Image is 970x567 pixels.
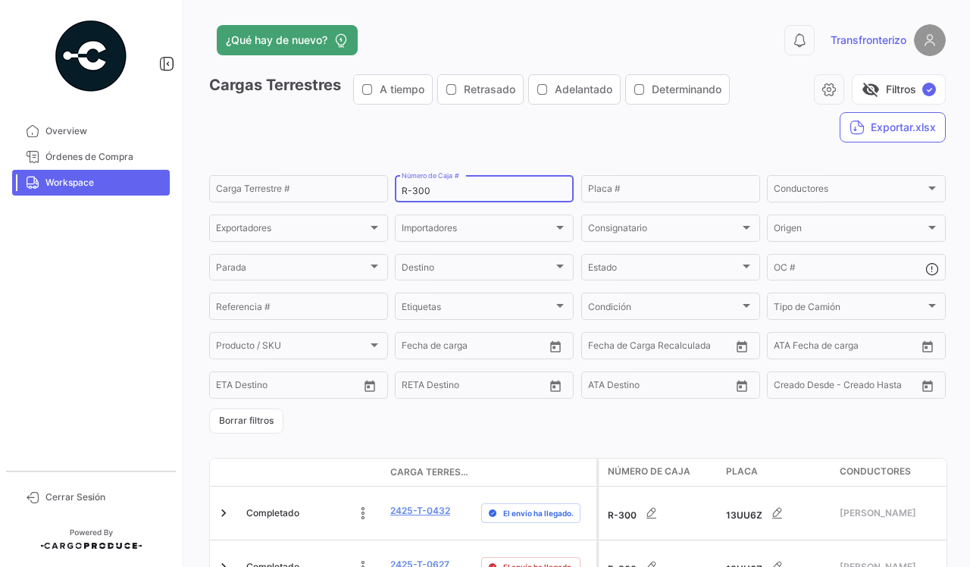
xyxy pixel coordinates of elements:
img: powered-by.png [53,18,129,94]
button: Adelantado [529,75,620,104]
button: A tiempo [354,75,432,104]
button: Open calendar [916,374,939,397]
input: ATA Desde [774,343,820,353]
input: Hasta [440,343,508,353]
input: Desde [588,343,615,353]
span: Tipo de Camión [774,303,925,314]
span: Condición [588,303,740,314]
span: Carga Terrestre # [390,465,469,479]
datatable-header-cell: Estado [240,466,384,478]
input: Hasta [440,382,508,393]
input: ATA Hasta [831,343,899,353]
span: Completado [246,506,299,520]
datatable-header-cell: Número de Caja [599,459,720,486]
button: Open calendar [731,335,753,358]
a: Workspace [12,170,170,196]
span: Adelantado [555,82,612,97]
span: Etiquetas [402,303,553,314]
span: ¿Qué hay de nuevo? [226,33,327,48]
input: Creado Desde [774,382,834,393]
button: Open calendar [731,374,753,397]
span: Órdenes de Compra [45,150,164,164]
span: Parada [216,265,368,275]
a: 2425-T-0432 [390,504,450,518]
span: Producto / SKU [216,343,368,353]
button: Open calendar [544,374,567,397]
button: ¿Qué hay de nuevo? [217,25,358,55]
input: ATA Desde [588,382,634,393]
h3: Cargas Terrestres [209,74,734,105]
span: Cerrar Sesión [45,490,164,504]
span: ✓ [922,83,936,96]
span: Origen [774,225,925,236]
button: visibility_offFiltros✓ [852,74,946,105]
span: Conductores [774,186,925,196]
span: Determinando [652,82,721,97]
input: Hasta [626,343,694,353]
span: El envío ha llegado. [503,507,574,519]
span: Destino [402,265,553,275]
span: Estado [588,265,740,275]
span: Overview [45,124,164,138]
div: R-300 [608,498,714,528]
button: Open calendar [358,374,381,397]
span: A tiempo [380,82,424,97]
button: Open calendar [916,335,939,358]
div: 13UU6Z [726,498,828,528]
datatable-header-cell: Carga Terrestre # [384,459,475,485]
span: Transfronterizo [831,33,906,48]
a: Órdenes de Compra [12,144,170,170]
span: Importadores [402,225,553,236]
input: Desde [216,382,243,393]
span: Conductores [840,465,911,478]
span: Exportadores [216,225,368,236]
span: Consignatario [588,225,740,236]
input: Desde [402,343,429,353]
a: Expand/Collapse Row [216,506,231,521]
button: Determinando [626,75,729,104]
input: Desde [402,382,429,393]
span: Workspace [45,176,164,190]
span: Placa [726,465,758,478]
span: [PERSON_NAME] [840,506,963,520]
span: Retrasado [464,82,515,97]
button: Exportar.xlsx [840,112,946,143]
button: Borrar filtros [209,409,283,434]
input: ATA Hasta [645,382,713,393]
input: Creado Hasta [845,382,913,393]
span: visibility_off [862,80,880,99]
a: Overview [12,118,170,144]
datatable-header-cell: Placa [720,459,834,486]
img: placeholder-user.png [914,24,946,56]
span: Número de Caja [608,465,690,478]
button: Retrasado [438,75,523,104]
input: Hasta [254,382,322,393]
button: Open calendar [544,335,567,358]
datatable-header-cell: Delay Status [475,466,596,478]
